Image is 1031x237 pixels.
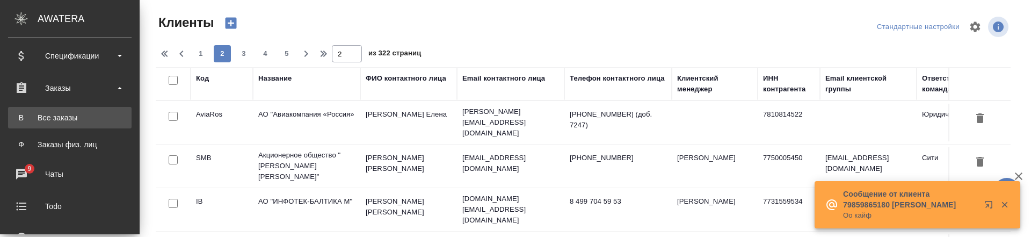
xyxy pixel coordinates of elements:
[360,104,457,141] td: [PERSON_NAME] Елена
[21,163,38,174] span: 9
[8,107,132,128] a: ВВсе заказы
[191,147,253,185] td: SMB
[360,147,457,185] td: [PERSON_NAME] [PERSON_NAME]
[570,196,666,207] p: 8 499 704 59 53
[672,147,758,185] td: [PERSON_NAME]
[917,104,1003,141] td: Юридический
[843,189,977,210] p: Сообщение от клиента 79859865180 [PERSON_NAME]
[258,73,292,84] div: Название
[758,104,820,141] td: 7810814522
[874,19,962,35] div: split button
[570,73,665,84] div: Телефон контактного лица
[13,112,126,123] div: Все заказы
[672,191,758,228] td: [PERSON_NAME]
[8,134,132,155] a: ФЗаказы физ. лиц
[3,161,137,188] a: 9Чаты
[8,80,132,96] div: Заказы
[993,178,1020,205] button: 🙏
[462,193,559,226] p: [DOMAIN_NAME][EMAIL_ADDRESS][DOMAIN_NAME]
[235,45,252,62] button: 3
[192,45,209,62] button: 1
[156,14,214,31] span: Клиенты
[843,210,977,221] p: Оо кайф
[360,191,457,228] td: [PERSON_NAME] [PERSON_NAME]
[758,147,820,185] td: 7750005450
[922,73,997,95] div: Ответственная команда
[8,198,132,214] div: Todo
[971,153,989,173] button: Удалить
[3,193,137,220] a: Todo
[570,153,666,163] p: [PHONE_NUMBER]
[192,48,209,59] span: 1
[462,73,545,84] div: Email контактного лица
[191,191,253,228] td: IB
[462,106,559,139] p: [PERSON_NAME][EMAIL_ADDRESS][DOMAIN_NAME]
[196,73,209,84] div: Код
[971,109,989,129] button: Удалить
[962,14,988,40] span: Настроить таблицу
[278,45,295,62] button: 5
[278,48,295,59] span: 5
[677,73,752,95] div: Клиентский менеджер
[825,73,911,95] div: Email клиентской группы
[218,14,244,32] button: Создать
[253,191,360,228] td: АО "ИНФОТЕК-БАЛТИКА М"
[257,48,274,59] span: 4
[917,147,1003,185] td: Сити
[366,73,446,84] div: ФИО контактного лица
[368,47,421,62] span: из 322 страниц
[191,104,253,141] td: AviaRos
[993,200,1015,210] button: Закрыть
[988,17,1011,37] span: Посмотреть информацию
[978,194,1004,220] button: Открыть в новой вкладке
[763,73,815,95] div: ИНН контрагента
[38,8,140,30] div: AWATERA
[257,45,274,62] button: 4
[462,153,559,174] p: [EMAIL_ADDRESS][DOMAIN_NAME]
[820,147,917,185] td: [EMAIL_ADDRESS][DOMAIN_NAME]
[253,145,360,188] td: Акционерное общество " [PERSON_NAME] [PERSON_NAME]"
[570,109,666,131] p: [PHONE_NUMBER] (доб. 7247)
[8,48,132,64] div: Спецификации
[8,166,132,182] div: Чаты
[13,139,126,150] div: Заказы физ. лиц
[253,104,360,141] td: АО "Авиакомпания «Россия»
[235,48,252,59] span: 3
[758,191,820,228] td: 7731559534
